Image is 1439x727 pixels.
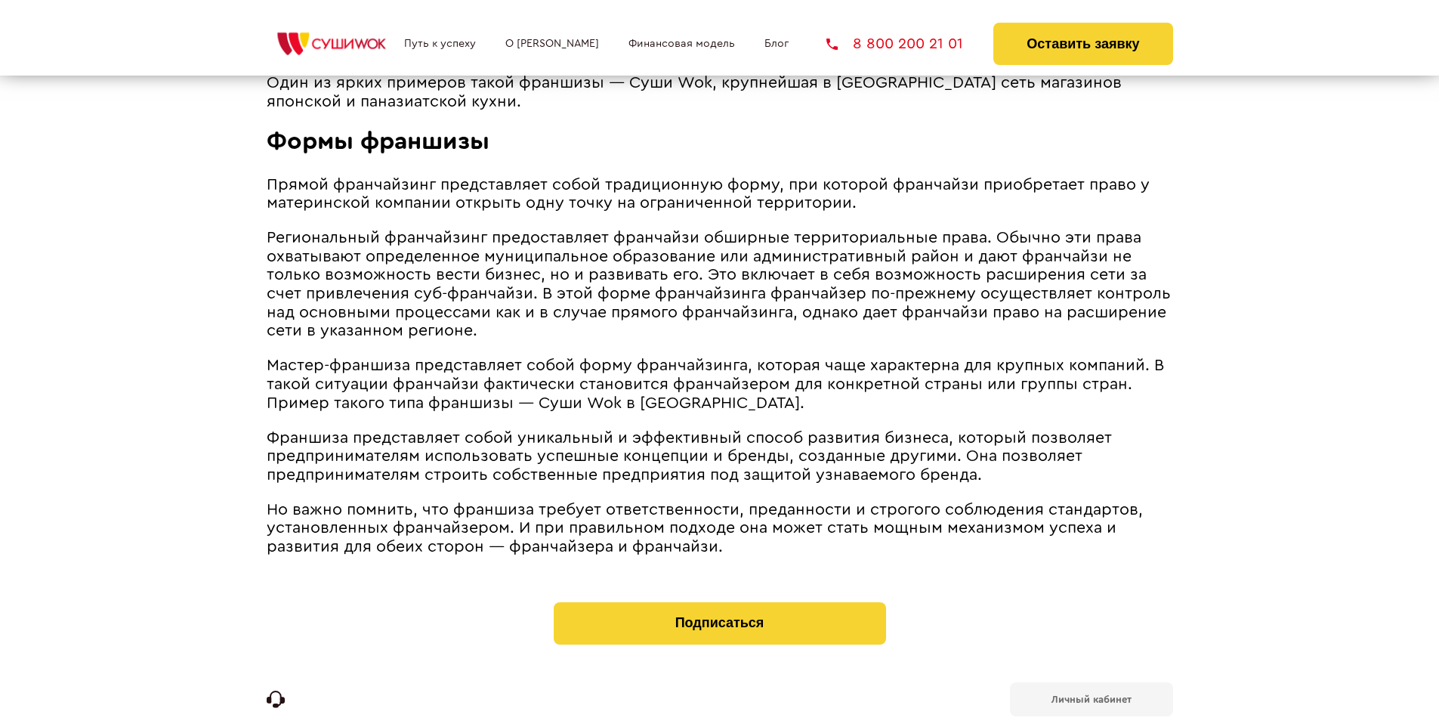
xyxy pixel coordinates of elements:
span: Мастер-франшиза представляет собой форму франчайзинга, которая чаще характерна для крупных компан... [267,357,1164,410]
button: Подписаться [554,602,886,645]
span: 8 800 200 21 01 [853,36,963,51]
button: Оставить заявку [993,23,1172,65]
span: Прямой франчайзинг представляет собой традиционную форму, при которой франчайзи приобретает право... [267,177,1150,212]
a: 8 800 200 21 01 [826,36,963,51]
a: Путь к успеху [404,38,476,50]
a: Блог [764,38,789,50]
a: Личный кабинет [1010,682,1173,716]
a: О [PERSON_NAME] [505,38,599,50]
span: Франшиза представляет собой уникальный и эффективный способ развития бизнеса, который позволяет п... [267,430,1112,483]
b: Личный кабинет [1051,695,1132,704]
span: Формы франшизы [267,129,489,153]
span: Региональный франчайзинг предоставляет франчайзи обширные территориальные права. Обычно эти права... [267,230,1171,339]
a: Финансовая модель [628,38,735,50]
span: Но важно помнить, что франшиза требует ответственности, преданности и строгого соблюдения стандар... [267,502,1143,555]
